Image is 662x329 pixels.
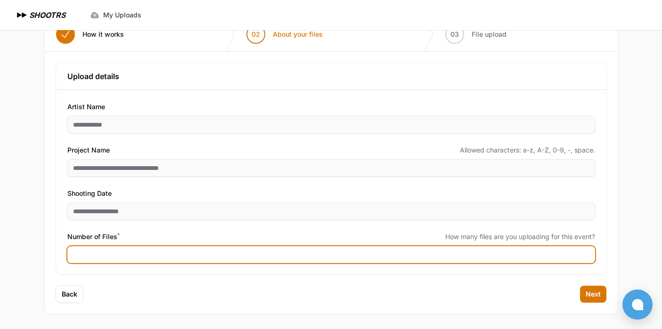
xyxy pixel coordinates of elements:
[434,17,518,51] button: 03 File upload
[67,101,105,112] span: Artist Name
[45,17,135,51] button: How it works
[273,30,323,39] span: About your files
[82,30,124,39] span: How it works
[67,188,112,199] span: Shooting Date
[67,71,595,82] h3: Upload details
[103,10,141,20] span: My Uploads
[235,17,334,51] button: 02 About your files
[252,30,260,39] span: 02
[472,30,507,39] span: File upload
[62,289,77,299] span: Back
[29,9,65,21] h1: SHOOTRS
[445,232,595,241] span: How many files are you uploading for this event?
[56,286,83,303] button: Back
[15,9,29,21] img: SHOOTRS
[622,289,653,320] button: Open chat window
[580,286,606,303] button: Next
[84,7,147,24] a: My Uploads
[450,30,459,39] span: 03
[460,145,595,155] span: Allowed characters: a-z, A-Z, 0-9, -, space.
[15,9,65,21] a: SHOOTRS SHOOTRS
[586,289,601,299] span: Next
[67,144,110,156] span: Project Name
[67,231,120,242] span: Number of Files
